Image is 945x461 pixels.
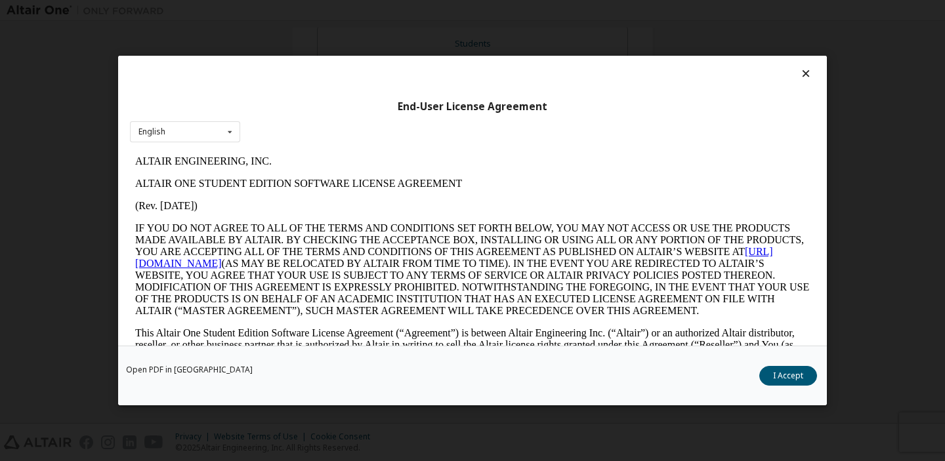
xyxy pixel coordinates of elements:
[138,128,165,136] div: English
[5,50,680,62] p: (Rev. [DATE])
[5,177,680,224] p: This Altair One Student Edition Software License Agreement (“Agreement”) is between Altair Engine...
[5,5,680,17] p: ALTAIR ENGINEERING, INC.
[5,96,643,119] a: [URL][DOMAIN_NAME]
[5,28,680,39] p: ALTAIR ONE STUDENT EDITION SOFTWARE LICENSE AGREEMENT
[126,366,253,374] a: Open PDF in [GEOGRAPHIC_DATA]
[5,72,680,167] p: IF YOU DO NOT AGREE TO ALL OF THE TERMS AND CONDITIONS SET FORTH BELOW, YOU MAY NOT ACCESS OR USE...
[759,366,817,386] button: I Accept
[130,100,815,113] div: End-User License Agreement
